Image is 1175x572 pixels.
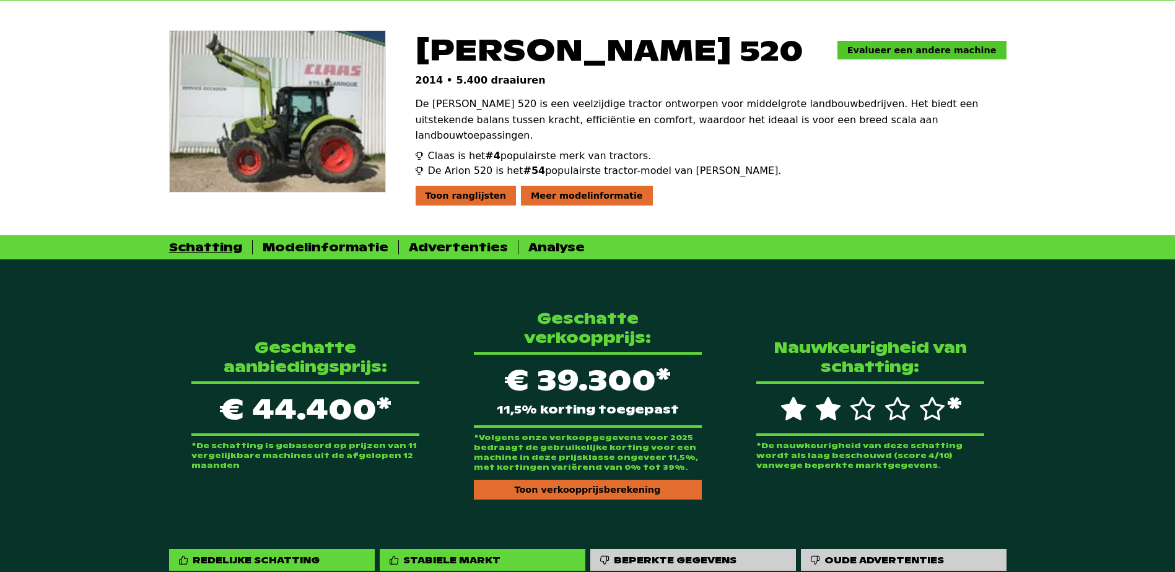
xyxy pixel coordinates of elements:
div: Meer modelinformatie [521,186,653,206]
div: Stabiele markt [380,549,585,571]
span: [PERSON_NAME] 520 [416,30,803,69]
div: Toon ranglijsten [416,186,517,206]
span: Claas is het populairste merk van tractors. [428,149,652,163]
img: Claas Arion 520 CIS [170,31,385,192]
p: 2014 • 5.400 draaiuren [416,74,1007,86]
a: Evalueer een andere machine [837,41,1007,59]
p: *De schatting is gebaseerd op prijzen van 11 vergelijkbare machines uit de afgelopen 12 maanden [191,441,419,470]
div: Toon verkoopprijsberekening [474,480,702,500]
div: € 39.300* [474,352,702,428]
div: Redelijke schatting [169,549,375,571]
span: #4 [485,150,500,162]
p: *De nauwkeurigheid van deze schatting wordt als laag beschouwd (score 4/10) vanwege beperkte mark... [756,441,984,470]
p: € 44.400* [191,381,419,436]
span: #54 [523,165,545,176]
div: Beperkte gegevens [590,549,796,571]
div: Advertenties [409,240,508,254]
div: Schatting [169,240,242,254]
div: Oude advertenties [824,554,944,566]
div: Stabiele markt [403,554,500,566]
span: De Arion 520 is het populairste tractor-model van [PERSON_NAME]. [428,163,782,178]
span: 11,5% korting toegepast [497,404,679,415]
div: Redelijke schatting [193,554,320,566]
div: Analyse [528,240,585,254]
div: Modelinformatie [263,240,388,254]
div: Oude advertenties [801,549,1007,571]
div: Beperkte gegevens [614,554,736,566]
p: Nauwkeurigheid van schatting: [756,338,984,376]
p: Geschatte aanbiedingsprijs: [191,338,419,376]
p: Geschatte verkoopprijs: [474,309,702,347]
p: *Volgens onze verkoopgegevens voor 2025 bedraagt de gebruikelijke korting voor een machine in dez... [474,433,702,472]
p: De [PERSON_NAME] 520 is een veelzijdige tractor ontworpen voor middelgrote landbouwbedrijven. Het... [416,96,1007,144]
